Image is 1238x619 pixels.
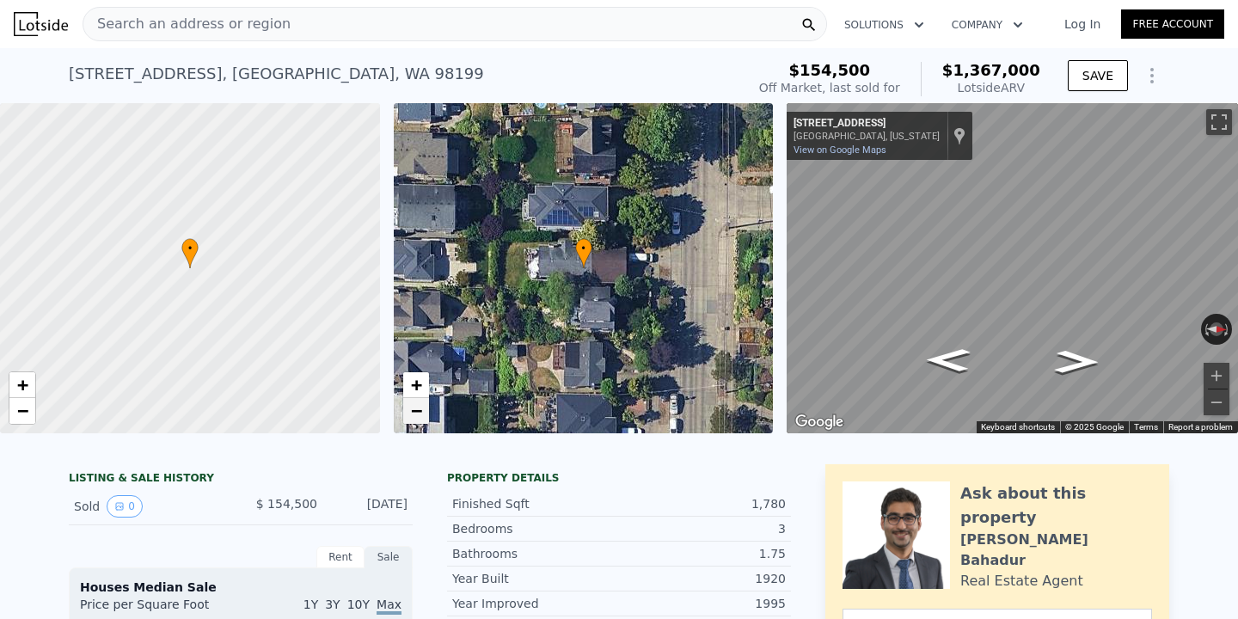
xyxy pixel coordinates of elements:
div: Real Estate Agent [960,571,1083,591]
div: Lotside ARV [942,79,1040,96]
a: Report a problem [1168,422,1233,432]
div: 1995 [619,595,786,612]
div: Rent [316,546,365,568]
img: Google [791,411,848,433]
div: Houses Median Sale [80,579,401,596]
div: [GEOGRAPHIC_DATA], [US_STATE] [794,131,940,142]
span: Search an address or region [83,14,291,34]
a: Free Account [1121,9,1224,39]
button: Toggle fullscreen view [1206,109,1232,135]
a: Terms (opens in new tab) [1134,422,1158,432]
span: Max [377,598,401,615]
span: $154,500 [789,61,871,79]
div: Ask about this property [960,481,1152,530]
a: Log In [1044,15,1121,33]
button: SAVE [1068,60,1128,91]
div: [DATE] [331,495,408,518]
div: Sold [74,495,227,518]
span: © 2025 Google [1065,422,1124,432]
a: Zoom in [9,372,35,398]
button: Rotate counterclockwise [1201,314,1210,345]
div: Map [787,103,1238,433]
div: LISTING & SALE HISTORY [69,471,413,488]
div: 1,780 [619,495,786,512]
span: $ 154,500 [256,497,317,511]
div: Year Improved [452,595,619,612]
div: Year Built [452,570,619,587]
div: 1920 [619,570,786,587]
div: Bedrooms [452,520,619,537]
div: Sale [365,546,413,568]
div: 1.75 [619,545,786,562]
span: 10Y [347,598,370,611]
div: 3 [619,520,786,537]
a: Zoom out [9,398,35,424]
button: Zoom out [1204,389,1229,415]
path: Go North, 28th Ave W [1036,345,1118,378]
button: Keyboard shortcuts [981,421,1055,433]
div: [STREET_ADDRESS] [794,117,940,131]
a: Show location on map [953,126,965,145]
div: Off Market, last sold for [759,79,900,96]
div: Bathrooms [452,545,619,562]
div: Street View [787,103,1238,433]
span: • [181,241,199,256]
span: $1,367,000 [942,61,1040,79]
button: Rotate clockwise [1223,314,1233,345]
a: View on Google Maps [794,144,886,156]
a: Zoom out [403,398,429,424]
div: Finished Sqft [452,495,619,512]
span: • [575,241,592,256]
span: + [410,374,421,395]
path: Go South, 28th Ave W [907,343,989,377]
img: Lotside [14,12,68,36]
button: Zoom in [1204,363,1229,389]
span: − [410,400,421,421]
div: • [575,238,592,268]
div: Property details [447,471,791,485]
button: Reset the view [1201,322,1233,336]
button: Solutions [830,9,938,40]
button: View historical data [107,495,143,518]
a: Zoom in [403,372,429,398]
span: − [17,400,28,421]
div: [PERSON_NAME] Bahadur [960,530,1152,571]
div: • [181,238,199,268]
a: Open this area in Google Maps (opens a new window) [791,411,848,433]
span: + [17,374,28,395]
span: 1Y [303,598,318,611]
button: Company [938,9,1037,40]
button: Show Options [1135,58,1169,93]
span: 3Y [325,598,340,611]
div: [STREET_ADDRESS] , [GEOGRAPHIC_DATA] , WA 98199 [69,62,484,86]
